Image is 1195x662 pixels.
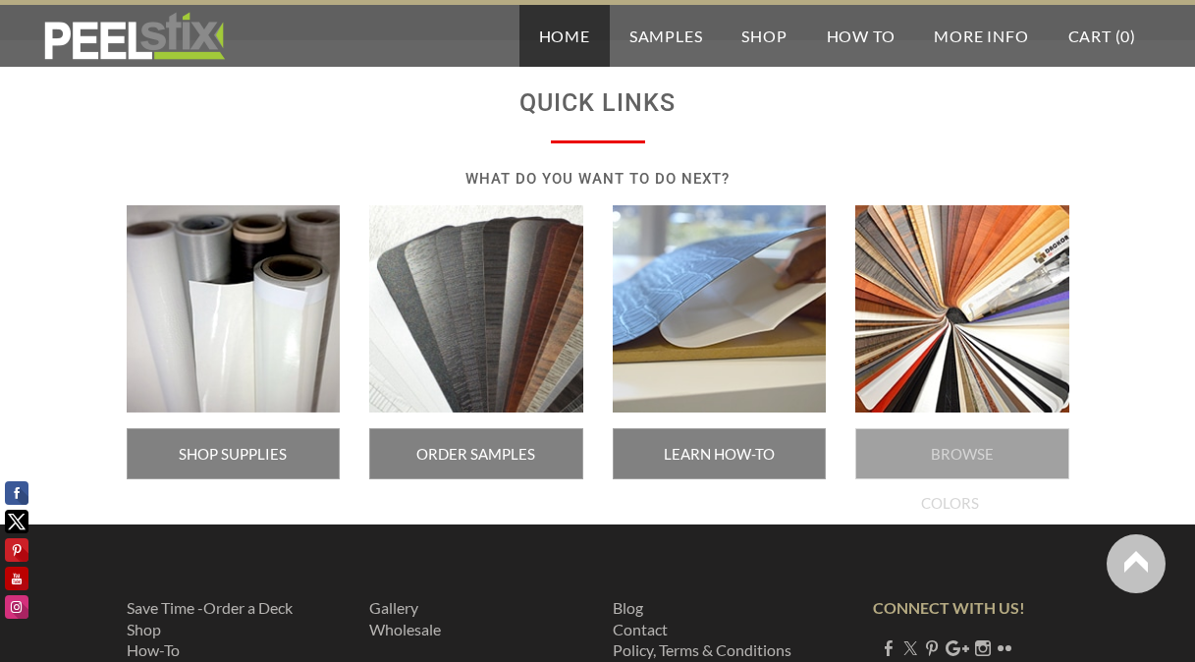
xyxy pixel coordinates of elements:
[975,638,991,657] a: Instagram
[127,163,1069,195] h6: WHAT DO YOU WANT TO DO NEXT?
[127,620,161,638] a: Shop
[610,5,723,67] a: Samples
[519,5,610,67] a: Home
[807,5,915,67] a: How To
[127,80,1069,127] h6: QUICK LINKS
[369,598,418,617] a: Gallery​
[613,598,643,617] a: Blog
[127,640,180,659] a: How-To
[997,638,1012,657] a: Flickr
[1120,27,1130,45] span: 0
[722,5,806,67] a: Shop
[855,205,1069,414] img: Picture
[369,620,441,638] a: ​Wholesale
[946,638,969,657] a: Plus
[369,598,441,638] font: ​
[127,598,293,617] a: Save Time -Order a Deck
[613,205,827,414] img: Picture
[127,205,341,414] img: Picture
[924,638,940,657] a: Pinterest
[369,205,583,414] img: Picture
[902,638,918,657] a: Twitter
[39,12,229,61] img: REFACE SUPPLIES
[873,598,1025,617] strong: CONNECT WITH US!
[914,5,1048,67] a: More Info
[613,620,668,638] a: Contact
[369,428,583,479] a: ORDER SAMPLES
[613,640,791,659] a: Policy, Terms & Conditions
[127,428,341,479] a: SHOP SUPPLIES
[881,638,896,657] a: Facebook
[613,428,827,479] a: LEARN HOW-TO
[1049,5,1156,67] a: Cart (0)
[855,428,1069,479] a: BROWSE COLORS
